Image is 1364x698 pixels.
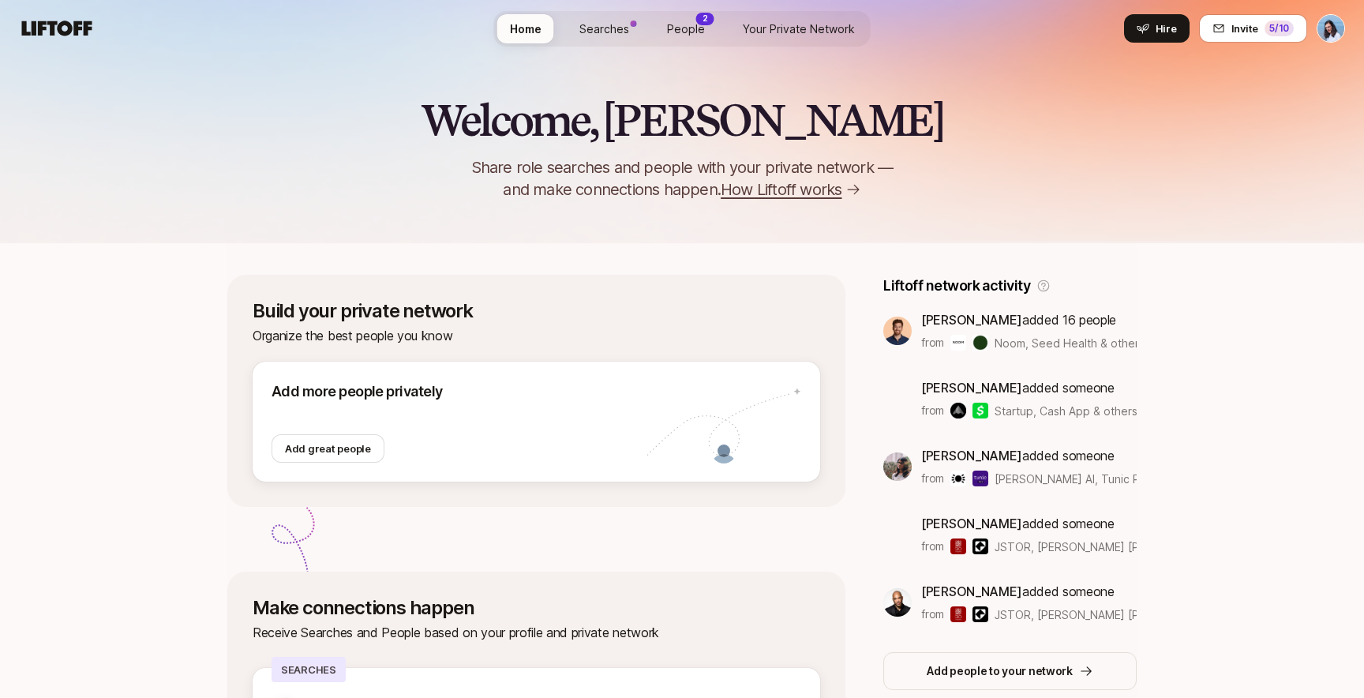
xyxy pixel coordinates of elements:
p: Liftoff network activity [883,275,1030,297]
p: from [921,333,944,352]
span: Your Private Network [743,21,855,37]
p: added someone [921,445,1137,466]
img: Dan Tase [1317,15,1344,42]
img: 5bed2b0a_e7df_4436_8690_b8ce18a108b4.jfif [883,317,912,345]
p: from [921,605,944,624]
span: [PERSON_NAME] [921,380,1022,396]
img: 3f97a976_3792_4baf_b6b0_557933e89327.jpg [883,452,912,481]
p: 2 [703,13,708,24]
a: People2 [654,14,718,43]
p: from [921,537,944,556]
img: Tunic Pay [972,471,988,486]
span: How Liftoff works [721,178,841,201]
img: Cash App [972,403,988,418]
p: added someone [921,377,1137,398]
span: [PERSON_NAME] [921,312,1022,328]
p: added 16 people [921,310,1137,330]
img: Noom [950,335,966,351]
p: added someone [921,513,1137,534]
a: Your Private Network [730,14,867,43]
p: Share role searches and people with your private network — and make connections happen. [445,156,919,201]
p: Searches [272,657,346,682]
span: [PERSON_NAME] AI, Tunic Pay & others [995,471,1137,487]
button: Dan Tase [1317,14,1345,43]
span: Startup, Cash App & others [995,403,1137,419]
button: Add great people [272,434,384,463]
img: JSTOR [950,539,966,554]
p: Add people to your network [927,662,1073,681]
span: Hire [1156,21,1177,36]
p: Organize the best people you know [253,325,820,346]
span: Noom, Seed Health & others [995,335,1137,351]
img: Startup [950,403,966,418]
a: Home [497,14,554,43]
img: Kleiner Perkins [972,606,988,622]
button: Add people to your network [883,652,1137,690]
img: 9c8pery4andzj6ohjkjp54ma2 [711,438,736,463]
p: Add more people privately [272,381,646,403]
img: Portia AI [950,471,966,486]
a: How Liftoff works [721,178,860,201]
span: [PERSON_NAME] [921,516,1022,531]
span: Home [510,21,541,37]
p: from [921,401,944,420]
img: Seed Health [972,335,988,351]
p: Receive Searches and People based on your profile and private network [253,622,820,643]
span: Searches [579,21,629,37]
img: Kleiner Perkins [972,539,988,554]
span: [PERSON_NAME] [921,584,1022,599]
img: 832a1036_8329_4f08_ad06_6bd5cef615b5.jfif [883,588,912,617]
span: JSTOR, [PERSON_NAME] [PERSON_NAME] & others [995,539,1137,555]
p: added someone [921,581,1137,602]
p: from [921,469,944,488]
img: JSTOR [950,606,966,622]
span: People [667,21,705,37]
span: JSTOR, [PERSON_NAME] [PERSON_NAME] & others [995,606,1137,623]
button: Invite5/10 [1199,14,1307,43]
p: Make connections happen [253,597,820,619]
p: Build your private network [253,300,820,322]
h2: Welcome, [PERSON_NAME] [421,96,944,144]
a: Searches [567,14,642,43]
div: 5 /10 [1265,21,1294,36]
span: Invite [1231,21,1258,36]
span: [PERSON_NAME] [921,448,1022,463]
button: Hire [1124,14,1190,43]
